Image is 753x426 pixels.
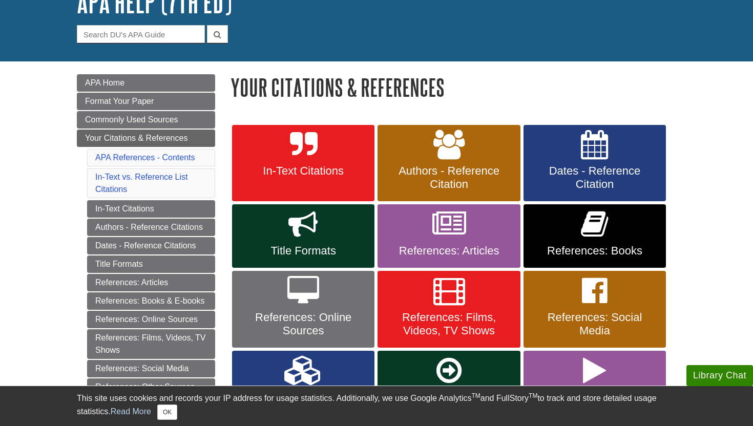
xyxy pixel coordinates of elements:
span: References: Articles [385,244,512,258]
a: References: Online Sources [232,271,374,348]
h1: Your Citations & References [231,74,676,100]
a: Title Formats [87,255,215,273]
span: Authors - Reference Citation [385,164,512,191]
span: References: Books [531,244,658,258]
span: Dates - Reference Citation [531,164,658,191]
span: Your Citations & References [85,134,187,142]
button: Close [157,404,177,420]
a: Authors - Reference Citations [87,219,215,236]
span: Format Your Paper [85,97,154,105]
a: References: Books [524,204,666,268]
a: Your Citations & References [77,130,215,147]
a: References: Online Sources [87,311,215,328]
a: Authors - Reference Citation [378,125,520,202]
div: This site uses cookies and records your IP address for usage statistics. Additionally, we use Goo... [77,392,676,420]
a: Commonly Used Sources [77,111,215,129]
a: References: Articles [87,274,215,291]
a: Dates - Reference Citations [87,237,215,254]
a: Format Your Paper [77,93,215,110]
span: References: Films, Videos, TV Shows [385,311,512,337]
a: Read More [111,407,151,416]
a: APA References - Contents [95,153,195,162]
span: In-Text Citations [240,164,367,178]
sup: TM [471,392,480,399]
a: References: Social Media [87,360,215,377]
sup: TM [529,392,537,399]
a: References: Films, Videos, TV Shows [87,329,215,359]
a: References: Social Media [524,271,666,348]
span: APA Home [85,78,124,87]
a: References: Books & E-books [87,292,215,310]
a: Dates - Reference Citation [524,125,666,202]
input: Search DU's APA Guide [77,25,205,43]
a: References: Other Sources [87,378,215,396]
span: References: Online Sources [240,311,367,337]
a: In-Text vs. Reference List Citations [95,173,188,194]
span: References: Social Media [531,311,658,337]
a: In-Text Citations [232,125,374,202]
a: APA Home [77,74,215,92]
a: In-Text Citations [87,200,215,218]
a: References: Articles [378,204,520,268]
a: References: Films, Videos, TV Shows [378,271,520,348]
span: Commonly Used Sources [85,115,178,124]
span: Title Formats [240,244,367,258]
button: Library Chat [686,365,753,386]
a: Title Formats [232,204,374,268]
